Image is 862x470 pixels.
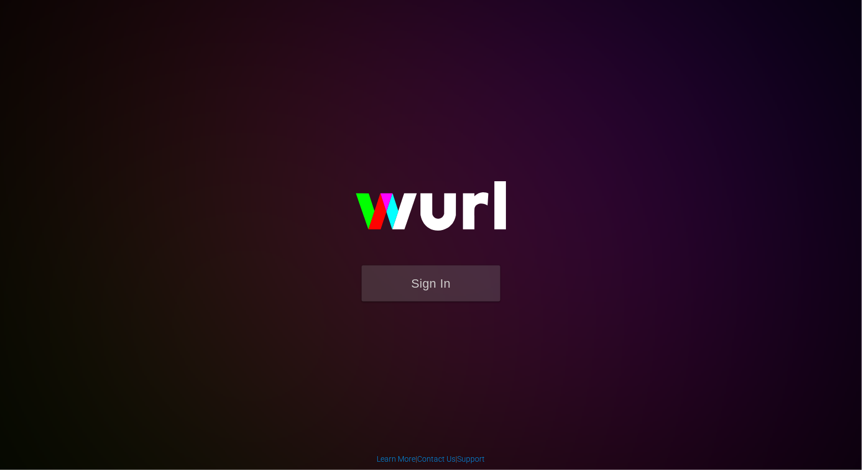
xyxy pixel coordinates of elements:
a: Contact Us [418,454,456,463]
div: | | [377,453,485,464]
img: wurl-logo-on-black-223613ac3d8ba8fe6dc639794a292ebdb59501304c7dfd60c99c58986ef67473.svg [320,157,542,265]
a: Learn More [377,454,416,463]
button: Sign In [362,265,500,302]
a: Support [458,454,485,463]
